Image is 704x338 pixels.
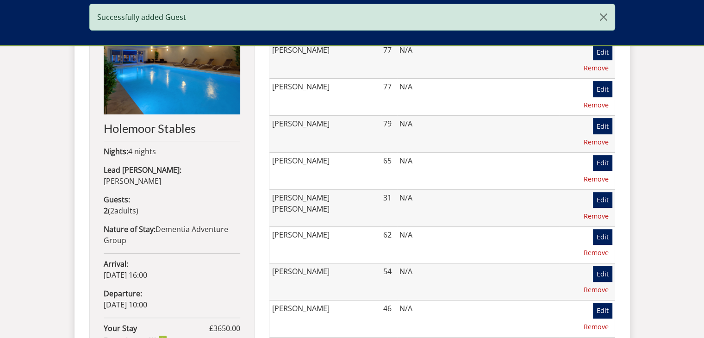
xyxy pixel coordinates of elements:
strong: Lead [PERSON_NAME]: [104,165,181,175]
a: Remove [580,282,612,298]
td: 46 [381,300,397,338]
td: 54 [381,263,397,300]
td: [PERSON_NAME] [269,226,381,263]
span: 3650.00 [213,323,240,333]
span: ( ) [104,206,138,216]
a: Edit [593,192,612,208]
p: 4 nights [104,146,240,157]
td: [PERSON_NAME] [269,300,381,338]
div: Successfully added Guest [89,4,615,31]
p: [DATE] 10:00 [104,288,240,310]
td: 65 [381,152,397,189]
p: Dementia Adventure Group [104,224,240,246]
a: Remove [580,97,612,113]
a: Remove [580,319,612,334]
td: 62 [381,226,397,263]
td: N/A [397,263,560,300]
strong: Nights: [104,146,128,156]
td: N/A [397,152,560,189]
strong: Guests: [104,194,130,205]
span: s [132,206,136,216]
span: £ [209,323,240,334]
a: Holemoor Stables [104,26,240,135]
a: Edit [593,81,612,97]
a: Edit [593,229,612,245]
span: 2 [110,206,114,216]
td: [PERSON_NAME] [269,79,381,116]
td: [PERSON_NAME] [269,116,381,153]
td: N/A [397,300,560,338]
a: Edit [593,155,612,171]
td: 31 [381,189,397,226]
strong: Arrival: [104,259,128,269]
td: N/A [397,116,560,153]
td: N/A [397,226,560,263]
h2: Holemoor Stables [104,122,240,135]
strong: 2 [104,206,108,216]
strong: Departure: [104,288,142,299]
span: adult [110,206,136,216]
strong: Your Stay [104,323,209,334]
td: N/A [397,42,560,79]
strong: Nature of Stay: [104,224,156,234]
a: Remove [580,60,612,76]
a: Edit [593,118,612,134]
td: N/A [397,79,560,116]
a: Remove [580,245,612,261]
td: [PERSON_NAME] [269,42,381,79]
a: Edit [593,303,612,319]
a: Remove [580,134,612,150]
td: 77 [381,42,397,79]
a: Edit [593,266,612,282]
td: N/A [397,189,560,226]
td: 79 [381,116,397,153]
a: Remove [580,208,612,224]
iframe: Customer reviews powered by Trustpilot [85,32,182,40]
td: [PERSON_NAME] [269,152,381,189]
p: [DATE] 16:00 [104,258,240,281]
img: An image of 'Holemoor Stables' [104,26,240,114]
td: [PERSON_NAME] [PERSON_NAME] [269,189,381,226]
a: Edit [593,44,612,60]
span: [PERSON_NAME] [104,176,161,186]
td: [PERSON_NAME] [269,263,381,300]
td: 77 [381,79,397,116]
a: Remove [580,171,612,187]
